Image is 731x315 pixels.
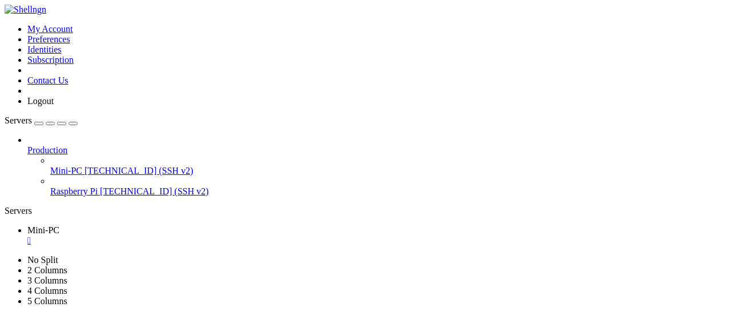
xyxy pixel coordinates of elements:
a: 4 Columns [27,286,67,296]
a: Mini-PC [TECHNICAL_ID] (SSH v2) [50,166,726,176]
x-row: Welcome to Ubuntu 24.04.3 LTS (GNU/Linux 6.14.0-27-generic x86_64) [5,5,582,14]
x-row: : $ [5,160,582,170]
a: Subscription [27,55,74,65]
li: Raspberry Pi [TECHNICAL_ID] (SSH v2) [50,176,726,197]
x-row: : $ [5,150,582,160]
span: Production [27,145,67,155]
a: Contact Us [27,75,69,85]
span: [PERSON_NAME] [5,150,64,160]
x-row: Last login: [DATE] from [TECHNICAL_ID] [5,141,582,150]
span: [TECHNICAL_ID] (SSH v2) [85,166,193,176]
img: Shellngn [5,5,46,15]
a: Preferences [27,34,70,44]
a: 5 Columns [27,296,67,306]
a: Logout [27,96,54,106]
span: [TECHNICAL_ID] (SSH v2) [100,186,208,196]
a: 2 Columns [27,265,67,275]
span: Raspberry Pi [50,186,98,196]
x-row: Para ver estas actualizaciones adicionales, ejecute: apt list --upgradable [5,92,582,102]
div: (18, 16) [91,160,96,170]
a: 3 Columns [27,276,67,285]
x-row: * Management: [URL][DOMAIN_NAME] [5,34,582,43]
a: My Account [27,24,73,34]
li: Mini-PC [TECHNICAL_ID] (SSH v2) [50,155,726,176]
span: Mini-PC [50,166,82,176]
span: ~ [69,150,73,160]
div: Servers [5,206,726,216]
x-row: 2 actualizaciones de seguridad adicionales se pueden aplicar con ESM Apps. [5,111,582,121]
x-row: * Support: [URL][DOMAIN_NAME] [5,43,582,53]
a: Identities [27,45,62,54]
span: ~ [69,160,73,169]
span: El mantenimiento de seguridad expandido para Applications está desactivado [5,63,343,72]
a: Servers [5,115,78,125]
x-row: * Documentation: [URL][DOMAIN_NAME] [5,24,582,34]
x-row: Se pueden aplicar 18 actualizaciones de forma inmediata. [5,82,582,92]
a: Production [27,145,726,155]
a: Mini-PC [27,225,726,246]
li: Production [27,135,726,197]
a: No Split [27,255,58,265]
span: Aprenda más sobre cómo activar el servicio ESM Apps at [URL][DOMAIN_NAME] [5,121,338,130]
span: Servers [5,115,32,125]
a: Raspberry Pi [TECHNICAL_ID] (SSH v2) [50,186,726,197]
span: [PERSON_NAME] [5,160,64,169]
a:  [27,236,726,246]
span: Mini-PC [27,225,59,235]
